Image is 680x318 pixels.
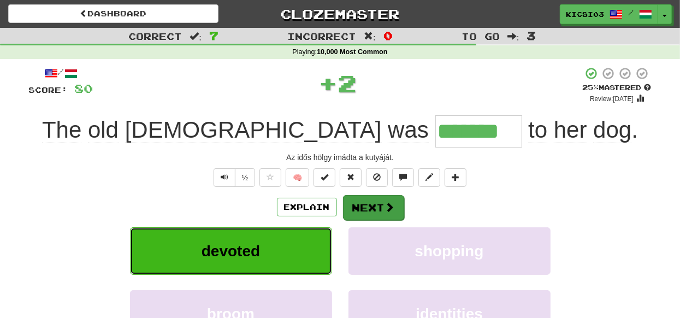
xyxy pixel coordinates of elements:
[29,152,652,163] div: Az idős hölgy imádta a kutyáját.
[88,117,119,143] span: old
[445,168,466,187] button: Add to collection (alt+a)
[418,168,440,187] button: Edit sentence (alt+d)
[130,227,332,275] button: devoted
[364,32,376,41] span: :
[202,243,260,260] span: devoted
[593,117,631,143] span: dog
[338,69,357,97] span: 2
[462,31,500,42] span: To go
[190,32,202,41] span: :
[507,32,519,41] span: :
[583,83,599,92] span: 25 %
[560,4,658,24] a: Kicsi03 /
[235,4,445,23] a: Clozemaster
[319,67,338,99] span: +
[388,117,429,143] span: was
[415,243,484,260] span: shopping
[314,168,335,187] button: Set this sentence to 100% Mastered (alt+m)
[317,48,387,56] strong: 10,000 Most Common
[259,168,281,187] button: Favorite sentence (alt+f)
[340,168,362,187] button: Reset to 0% Mastered (alt+r)
[287,31,356,42] span: Incorrect
[128,31,182,42] span: Correct
[42,117,81,143] span: The
[566,9,604,19] span: Kicsi03
[583,83,652,93] div: Mastered
[527,29,536,42] span: 3
[214,168,235,187] button: Play sentence audio (ctl+space)
[286,168,309,187] button: 🧠
[383,29,393,42] span: 0
[125,117,382,143] span: [DEMOGRAPHIC_DATA]
[235,168,256,187] button: ½
[590,95,634,103] small: Review: [DATE]
[628,9,634,16] span: /
[343,195,404,220] button: Next
[522,117,638,143] span: .
[392,168,414,187] button: Discuss sentence (alt+u)
[554,117,587,143] span: her
[211,168,256,187] div: Text-to-speech controls
[277,198,337,216] button: Explain
[366,168,388,187] button: Ignore sentence (alt+i)
[209,29,218,42] span: 7
[528,117,547,143] span: to
[29,85,68,95] span: Score:
[75,81,93,95] span: 80
[29,67,93,80] div: /
[8,4,218,23] a: Dashboard
[348,227,551,275] button: shopping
